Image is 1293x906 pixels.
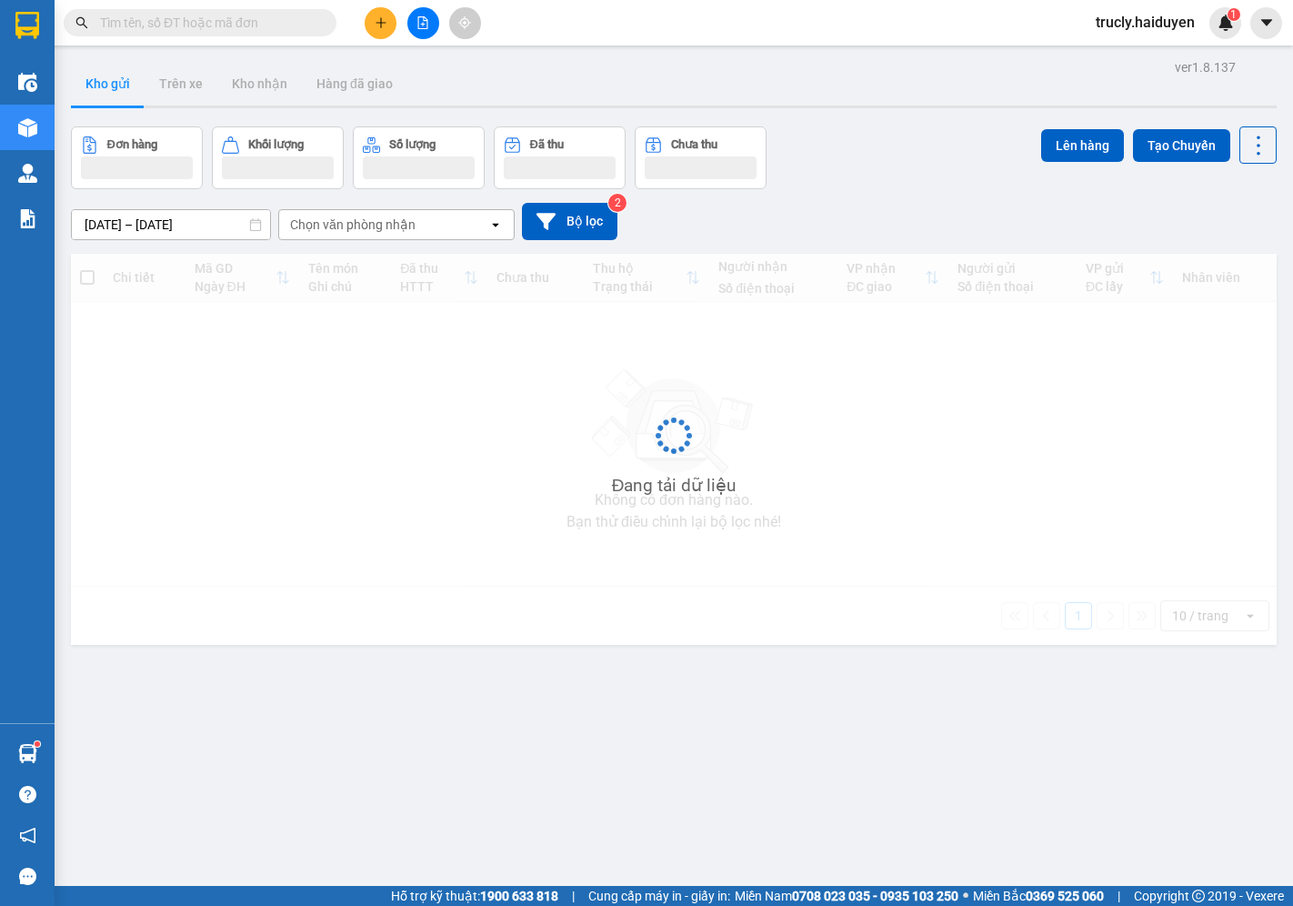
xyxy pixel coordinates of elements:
[608,194,626,212] sup: 2
[391,886,558,906] span: Hỗ trợ kỹ thuật:
[18,209,37,228] img: solution-icon
[671,138,717,151] div: Chưa thu
[588,886,730,906] span: Cung cấp máy in - giấy in:
[530,138,564,151] div: Đã thu
[389,138,436,151] div: Số lượng
[407,7,439,39] button: file-add
[107,138,157,151] div: Đơn hàng
[217,62,302,106] button: Kho nhận
[449,7,481,39] button: aim
[75,16,88,29] span: search
[1228,8,1240,21] sup: 1
[248,138,304,151] div: Khối lượng
[15,12,39,39] img: logo-vxr
[792,889,958,903] strong: 0708 023 035 - 0935 103 250
[19,868,36,885] span: message
[71,62,145,106] button: Kho gửi
[1250,7,1282,39] button: caret-down
[19,827,36,844] span: notification
[35,741,40,747] sup: 1
[1118,886,1120,906] span: |
[973,886,1104,906] span: Miền Bắc
[71,126,203,189] button: Đơn hàng
[1133,129,1230,162] button: Tạo Chuyến
[488,217,503,232] svg: open
[480,889,558,903] strong: 1900 633 818
[458,16,471,29] span: aim
[1041,129,1124,162] button: Lên hàng
[735,886,958,906] span: Miền Nam
[302,62,407,106] button: Hàng đã giao
[1175,57,1236,77] div: ver 1.8.137
[1258,15,1275,31] span: caret-down
[19,786,36,803] span: question-circle
[290,216,416,234] div: Chọn văn phòng nhận
[1081,11,1209,34] span: trucly.haiduyen
[1192,890,1205,902] span: copyright
[1218,15,1234,31] img: icon-new-feature
[212,126,344,189] button: Khối lượng
[18,73,37,92] img: warehouse-icon
[365,7,396,39] button: plus
[522,203,617,240] button: Bộ lọc
[1026,889,1104,903] strong: 0369 525 060
[635,126,767,189] button: Chưa thu
[612,472,737,499] div: Đang tải dữ liệu
[145,62,217,106] button: Trên xe
[100,13,315,33] input: Tìm tên, số ĐT hoặc mã đơn
[18,164,37,183] img: warehouse-icon
[494,126,626,189] button: Đã thu
[375,16,387,29] span: plus
[18,744,37,763] img: warehouse-icon
[416,16,429,29] span: file-add
[353,126,485,189] button: Số lượng
[1230,8,1237,21] span: 1
[72,210,270,239] input: Select a date range.
[18,118,37,137] img: warehouse-icon
[572,886,575,906] span: |
[963,892,968,900] span: ⚪️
